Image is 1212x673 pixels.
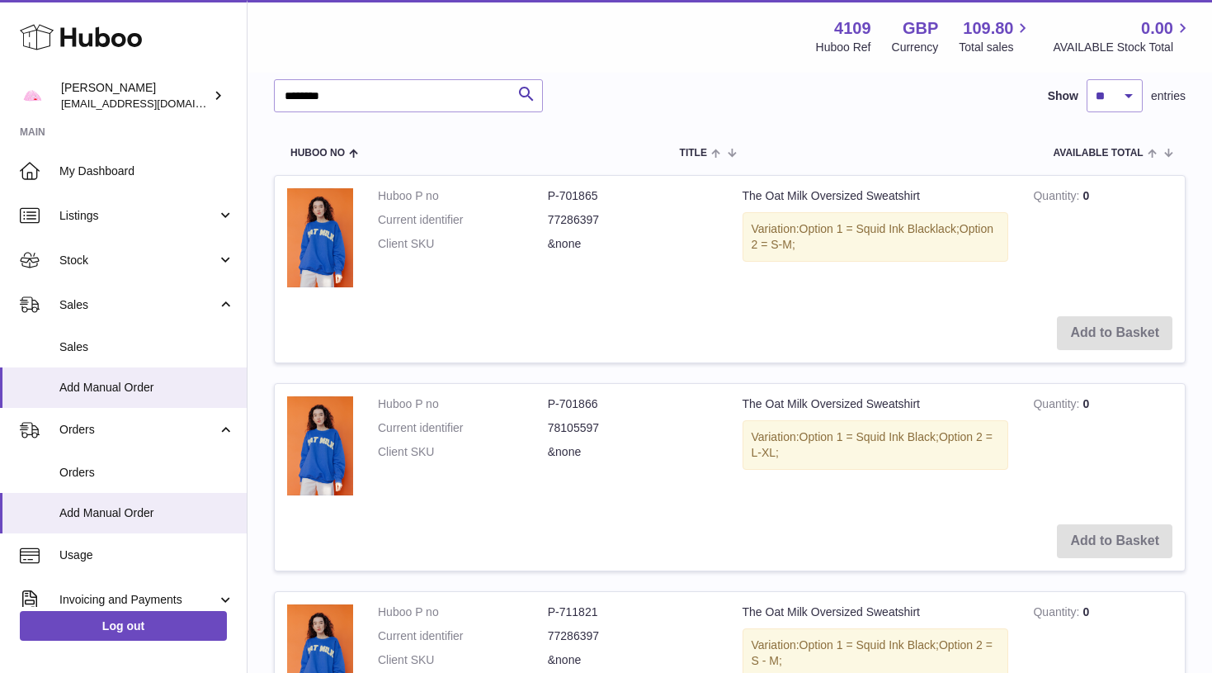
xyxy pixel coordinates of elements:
dt: Current identifier [378,628,548,644]
dt: Current identifier [378,212,548,228]
strong: Quantity [1033,605,1082,623]
a: 0.00 AVAILABLE Stock Total [1053,17,1192,55]
dt: Current identifier [378,420,548,436]
div: [PERSON_NAME] [61,80,210,111]
dt: Huboo P no [378,188,548,204]
span: Orders [59,422,217,438]
dd: &none [548,652,718,668]
span: Total sales [959,40,1032,55]
dt: Client SKU [378,444,548,460]
span: Listings [59,208,217,224]
span: Option 1 = Squid Ink Blacklack; [799,222,960,235]
span: Option 1 = Squid Ink Black; [799,430,939,443]
dt: Client SKU [378,236,548,252]
span: Option 1 = Squid Ink Black; [799,638,939,652]
img: hello@limpetstore.com [20,83,45,108]
dd: &none [548,236,718,252]
dd: 78105597 [548,420,718,436]
dd: 77286397 [548,628,718,644]
span: Title [680,148,707,159]
span: My Dashboard [59,164,234,179]
span: AVAILABLE Stock Total [1053,40,1192,55]
span: Add Manual Order [59,505,234,521]
span: Option 2 = L-XL; [752,430,993,459]
span: Orders [59,465,234,481]
span: 0.00 [1141,17,1173,40]
dd: P-701866 [548,396,718,412]
span: Add Manual Order [59,380,234,396]
strong: 4109 [834,17,871,40]
a: Log out [20,611,227,641]
span: Option 2 = S - M; [752,638,993,667]
dt: Huboo P no [378,396,548,412]
span: Huboo no [290,148,345,159]
span: Sales [59,339,234,355]
dd: 77286397 [548,212,718,228]
dd: P-711821 [548,604,718,620]
strong: Quantity [1033,189,1082,206]
a: 109.80 Total sales [959,17,1032,55]
td: The Oat Milk Oversized Sweatshirt [730,384,1021,512]
div: Variation: [743,212,1009,262]
span: AVAILABLE Total [1054,148,1144,159]
img: The Oat Milk Oversized Sweatshirt [287,188,353,287]
span: Invoicing and Payments [59,592,217,608]
td: The Oat Milk Oversized Sweatshirt [730,176,1021,304]
dd: &none [548,444,718,460]
div: Currency [892,40,939,55]
span: Usage [59,547,234,563]
td: 0 [1021,176,1185,304]
dt: Client SKU [378,652,548,668]
div: Variation: [743,420,1009,470]
td: 0 [1021,384,1185,512]
dt: Huboo P no [378,604,548,620]
span: entries [1151,88,1186,104]
span: [EMAIL_ADDRESS][DOMAIN_NAME] [61,97,243,110]
div: Huboo Ref [816,40,871,55]
span: Sales [59,297,217,313]
strong: Quantity [1033,397,1082,415]
img: The Oat Milk Oversized Sweatshirt [287,396,353,495]
span: 109.80 [963,17,1013,40]
span: Stock [59,253,217,268]
strong: GBP [903,17,938,40]
dd: P-701865 [548,188,718,204]
label: Show [1048,88,1078,104]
